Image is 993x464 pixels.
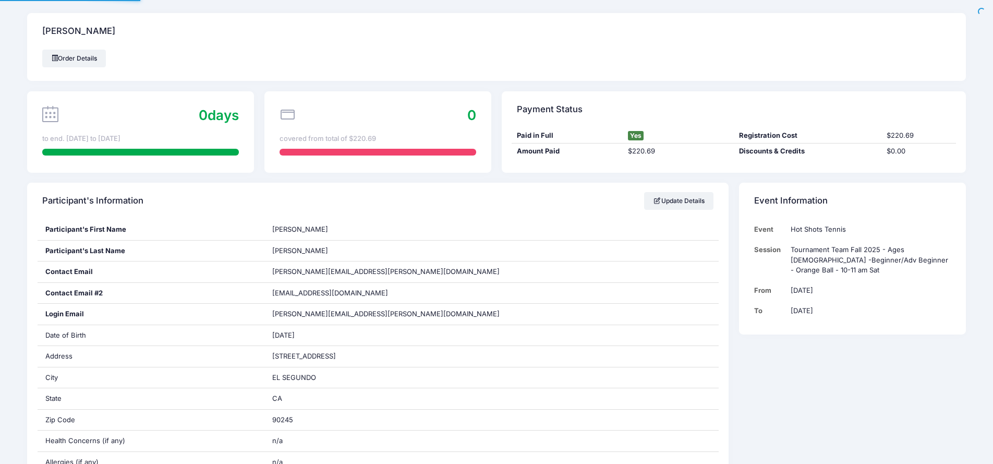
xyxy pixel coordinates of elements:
span: [PERSON_NAME] [272,225,328,233]
div: Registration Cost [734,130,882,141]
div: $220.69 [623,146,734,157]
div: City [38,367,264,388]
span: CA [272,394,282,402]
div: Zip Code [38,410,264,431]
div: days [199,105,239,125]
td: Session [754,240,786,280]
span: 90245 [272,415,293,424]
span: 0 [467,107,476,123]
span: [DATE] [272,331,295,339]
div: Address [38,346,264,367]
span: Yes [628,131,644,140]
span: [EMAIL_ADDRESS][DOMAIN_NAME] [272,288,403,299]
div: Paid in Full [512,130,623,141]
div: to end. [DATE] to [DATE] [42,134,239,144]
div: $0.00 [882,146,956,157]
h4: Participant's Information [42,186,143,216]
div: Participant's First Name [38,219,264,240]
td: From [754,280,786,301]
div: State [38,388,264,409]
td: Event [754,219,786,240]
div: covered from total of $220.69 [280,134,476,144]
div: $220.69 [882,130,956,141]
h4: Payment Status [517,94,583,124]
div: Login Email [38,304,264,325]
td: [DATE] [786,301,951,321]
span: 0 [199,107,208,123]
span: n/a [272,436,283,445]
td: Hot Shots Tennis [786,219,951,240]
h4: Event Information [754,186,828,216]
div: Participant's Last Name [38,241,264,261]
td: [DATE] [786,280,951,301]
span: [PERSON_NAME][EMAIL_ADDRESS][PERSON_NAME][DOMAIN_NAME] [272,267,500,276]
td: To [754,301,786,321]
span: [PERSON_NAME] [272,246,328,255]
div: Contact Email #2 [38,283,264,304]
div: Discounts & Credits [734,146,882,157]
a: Update Details [644,192,713,210]
div: Date of Birth [38,325,264,346]
div: Health Concerns (if any) [38,431,264,451]
span: [STREET_ADDRESS] [272,352,336,360]
span: EL SEGUNDO [272,373,316,382]
td: Tournament Team Fall 2025 - Ages [DEMOGRAPHIC_DATA] -Beginner/Adv Beginner - Orange Ball - 10-11 ... [786,240,951,280]
div: Contact Email [38,261,264,282]
div: Amount Paid [512,146,623,157]
h4: [PERSON_NAME] [42,17,115,46]
a: Order Details [42,50,106,67]
span: [PERSON_NAME][EMAIL_ADDRESS][PERSON_NAME][DOMAIN_NAME] [272,309,500,319]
